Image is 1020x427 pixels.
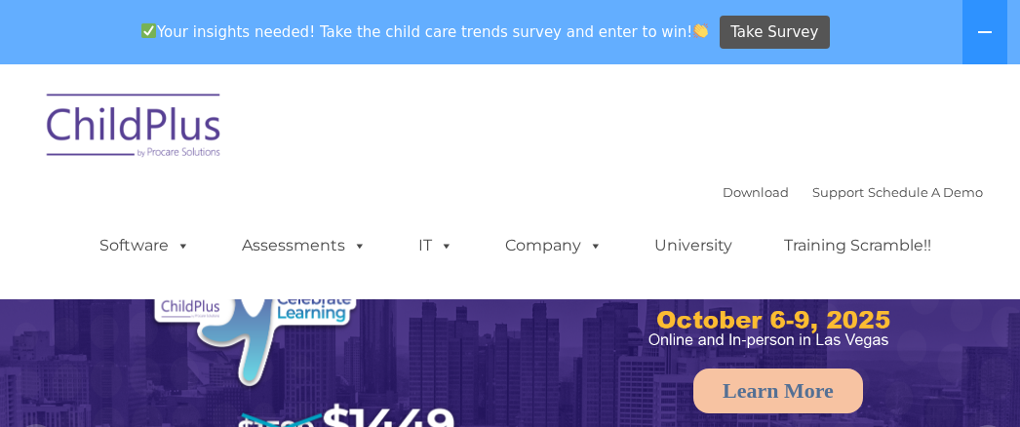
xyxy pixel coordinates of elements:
[37,80,232,177] img: ChildPlus by Procare Solutions
[765,226,951,265] a: Training Scramble!!
[80,226,210,265] a: Software
[635,226,752,265] a: University
[730,16,818,50] span: Take Survey
[222,226,386,265] a: Assessments
[720,16,830,50] a: Take Survey
[812,184,864,200] a: Support
[133,13,717,51] span: Your insights needed! Take the child care trends survey and enter to win!
[693,369,863,413] a: Learn More
[723,184,983,200] font: |
[693,23,708,38] img: 👏
[141,23,156,38] img: ✅
[486,226,622,265] a: Company
[868,184,983,200] a: Schedule A Demo
[399,226,473,265] a: IT
[723,184,789,200] a: Download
